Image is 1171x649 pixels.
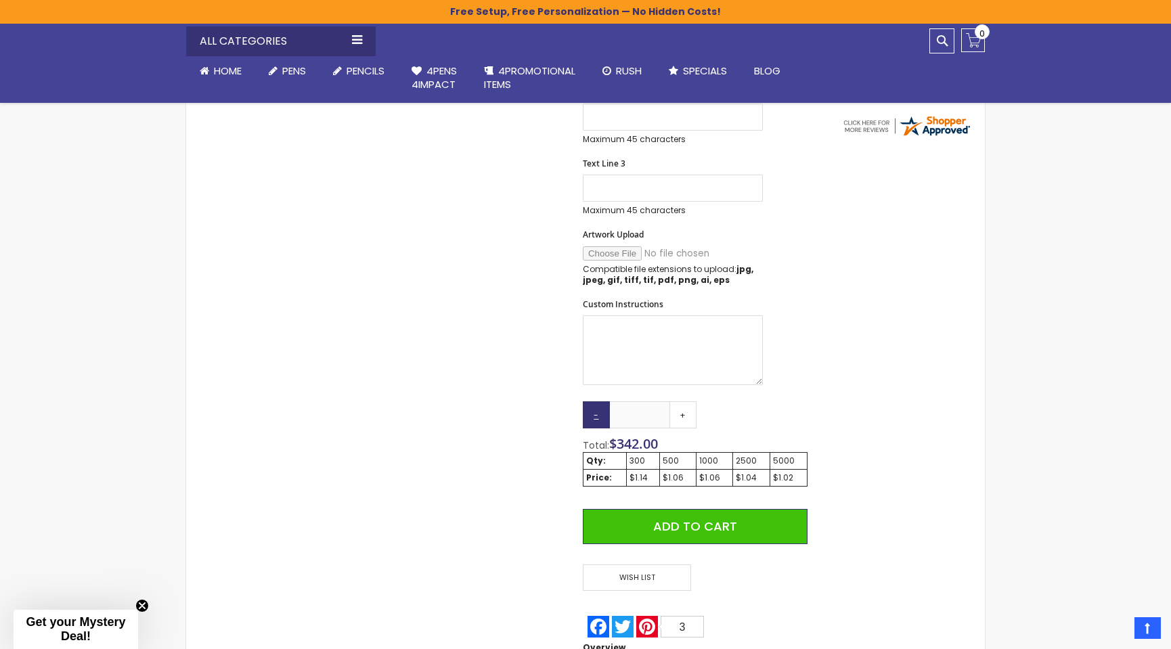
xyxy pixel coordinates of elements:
p: Maximum 45 characters [583,134,763,145]
a: Rush [589,56,655,86]
span: 342.00 [617,434,658,453]
a: Twitter [611,616,635,637]
div: $1.06 [663,472,693,483]
a: Pencils [319,56,398,86]
div: $1.02 [773,472,805,483]
strong: jpg, jpeg, gif, tiff, tif, pdf, png, ai, eps [583,263,753,286]
a: Blog [741,56,794,86]
span: 4Pens 4impact [412,64,457,91]
a: Top [1134,617,1161,639]
span: Wish List [583,564,691,591]
a: Home [186,56,255,86]
div: 1000 [699,455,730,466]
a: 4PROMOTIONALITEMS [470,56,589,100]
span: Pens [282,64,306,78]
div: 500 [663,455,693,466]
div: All Categories [186,26,376,56]
span: Custom Instructions [583,298,663,310]
span: 4PROMOTIONAL ITEMS [484,64,575,91]
a: Pens [255,56,319,86]
span: Specials [683,64,727,78]
div: $1.14 [629,472,657,483]
strong: Price: [586,472,612,483]
span: 0 [979,27,985,40]
img: 4pens.com widget logo [841,114,971,138]
span: $ [609,434,658,453]
span: 3 [680,621,686,633]
span: Add to Cart [653,518,737,535]
span: Artwork Upload [583,229,644,240]
a: Pinterest3 [635,616,705,637]
a: + [669,401,697,428]
a: 4pens.com certificate URL [841,129,971,141]
span: Pencils [347,64,384,78]
div: 300 [629,455,657,466]
button: Add to Cart [583,509,808,544]
button: Close teaser [135,599,149,612]
div: 5000 [773,455,805,466]
a: Specials [655,56,741,86]
span: Get your Mystery Deal! [26,615,125,643]
a: Wish List [583,564,695,591]
a: 4Pens4impact [398,56,470,100]
a: 0 [961,28,985,52]
a: - [583,401,610,428]
p: Maximum 45 characters [583,205,763,216]
span: Total: [583,439,609,452]
a: Facebook [586,616,611,637]
span: Text Line 3 [583,158,625,169]
span: Home [214,64,242,78]
span: Blog [754,64,780,78]
span: Rush [616,64,642,78]
p: Compatible file extensions to upload: [583,264,763,286]
div: Get your Mystery Deal!Close teaser [14,610,138,649]
strong: Qty: [586,455,606,466]
div: 2500 [736,455,766,466]
div: $1.06 [699,472,730,483]
div: $1.04 [736,472,766,483]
